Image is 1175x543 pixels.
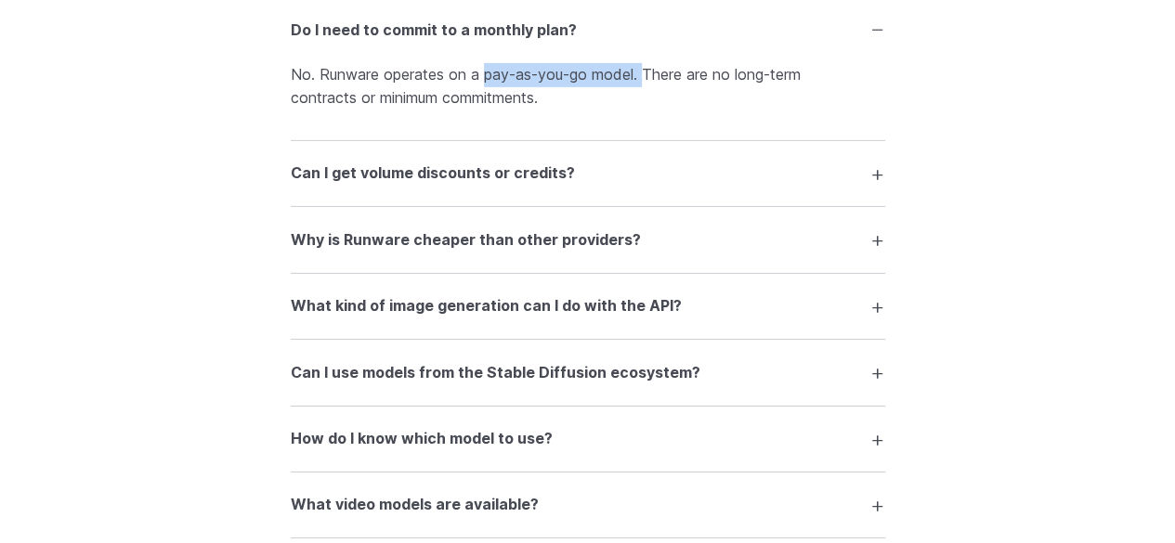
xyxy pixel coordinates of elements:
[291,421,885,457] summary: How do I know which model to use?
[291,222,885,257] summary: Why is Runware cheaper than other providers?
[291,289,885,324] summary: What kind of image generation can I do with the API?
[291,156,885,191] summary: Can I get volume discounts or credits?
[291,355,885,390] summary: Can I use models from the Stable Diffusion ecosystem?
[291,228,641,252] h3: Why is Runware cheaper than other providers?
[291,427,553,451] h3: How do I know which model to use?
[291,162,575,186] h3: Can I get volume discounts or credits?
[291,361,700,385] h3: Can I use models from the Stable Diffusion ecosystem?
[291,493,539,517] h3: What video models are available?
[291,294,682,318] h3: What kind of image generation can I do with the API?
[291,63,885,110] p: No. Runware operates on a pay-as-you-go model. There are no long-term contracts or minimum commit...
[291,12,885,47] summary: Do I need to commit to a monthly plan?
[291,19,577,43] h3: Do I need to commit to a monthly plan?
[291,487,885,523] summary: What video models are available?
